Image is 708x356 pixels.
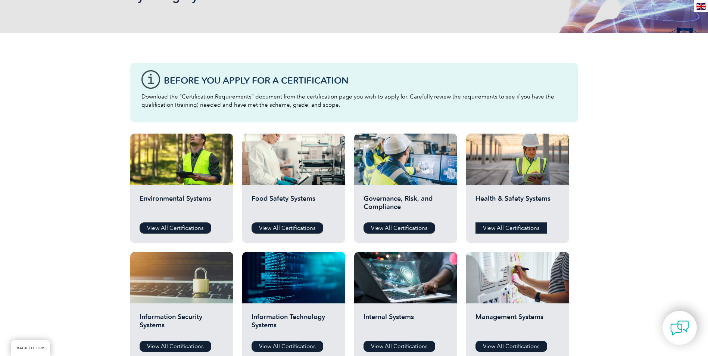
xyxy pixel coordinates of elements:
[140,222,211,234] a: View All Certifications
[364,194,448,217] h2: Governance, Risk, and Compliance
[475,313,560,335] h2: Management Systems
[140,194,224,217] h2: Environmental Systems
[252,313,336,335] h2: Information Technology Systems
[140,313,224,335] h2: Information Security Systems
[475,341,547,352] a: View All Certifications
[252,341,323,352] a: View All Certifications
[164,76,567,85] h3: Before You Apply For a Certification
[670,319,689,337] img: contact-chat.png
[475,222,547,234] a: View All Certifications
[140,341,211,352] a: View All Certifications
[141,93,567,109] p: Download the “Certification Requirements” document from the certification page you wish to apply ...
[364,341,435,352] a: View All Certifications
[252,194,336,217] h2: Food Safety Systems
[252,222,323,234] a: View All Certifications
[364,313,448,335] h2: Internal Systems
[364,222,435,234] a: View All Certifications
[475,194,560,217] h2: Health & Safety Systems
[11,340,50,356] a: BACK TO TOP
[696,3,706,10] img: en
